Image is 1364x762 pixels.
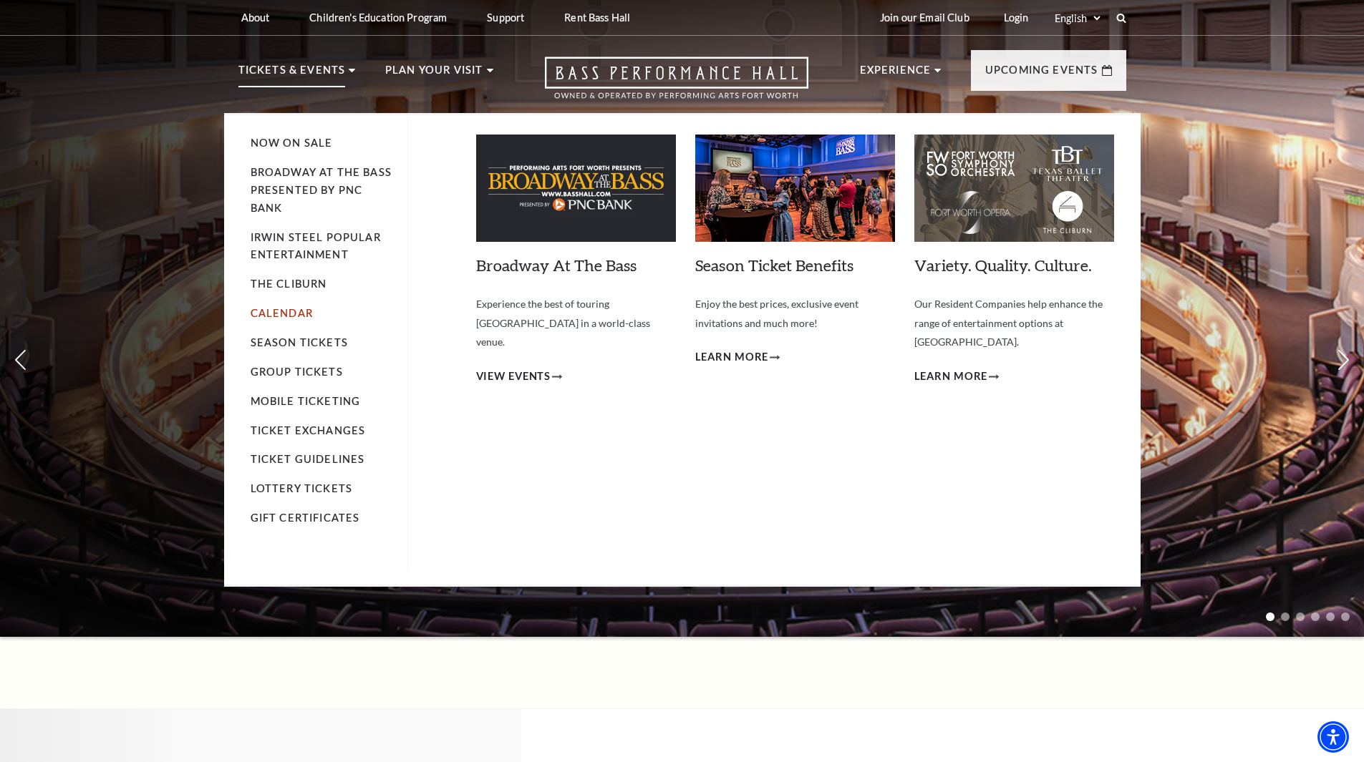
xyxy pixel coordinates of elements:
p: Experience the best of touring [GEOGRAPHIC_DATA] in a world-class venue. [476,295,676,352]
span: Learn More [695,348,769,366]
a: Calendar [251,307,313,319]
a: Lottery Tickets [251,482,353,494]
a: Group Tickets [251,366,343,378]
p: Upcoming Events [985,62,1098,87]
a: Gift Certificates [251,512,360,524]
a: Ticket Exchanges [251,424,366,436]
p: Children's Education Program [309,11,447,24]
img: Broadway At The Bass [476,135,676,242]
img: Variety. Quality. Culture. [914,135,1114,242]
p: Our Resident Companies help enhance the range of entertainment options at [GEOGRAPHIC_DATA]. [914,295,1114,352]
a: Learn More Season Ticket Benefits [695,348,780,366]
a: Variety. Quality. Culture. [914,255,1092,275]
p: Tickets & Events [238,62,346,87]
p: Enjoy the best prices, exclusive event invitations and much more! [695,295,895,333]
p: Experience [860,62,932,87]
a: View Events [476,368,563,386]
a: Broadway At The Bass presented by PNC Bank [251,166,392,214]
a: Ticket Guidelines [251,453,365,465]
a: Open this option [493,57,860,113]
a: Broadway At The Bass [476,255,637,275]
span: View Events [476,368,551,386]
span: Learn More [914,368,988,386]
select: Select: [1052,11,1103,25]
p: Support [487,11,524,24]
p: About [241,11,270,24]
a: The Cliburn [251,278,327,290]
a: Learn More Variety. Quality. Culture. [914,368,1000,386]
a: Season Ticket Benefits [695,255,853,275]
p: Rent Bass Hall [564,11,630,24]
a: Irwin Steel Popular Entertainment [251,231,381,261]
a: Season Tickets [251,336,348,348]
a: Now On Sale [251,137,333,149]
p: Plan Your Visit [385,62,483,87]
div: Accessibility Menu [1317,721,1349,753]
img: Season Ticket Benefits [695,135,895,242]
a: Mobile Ticketing [251,395,361,407]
